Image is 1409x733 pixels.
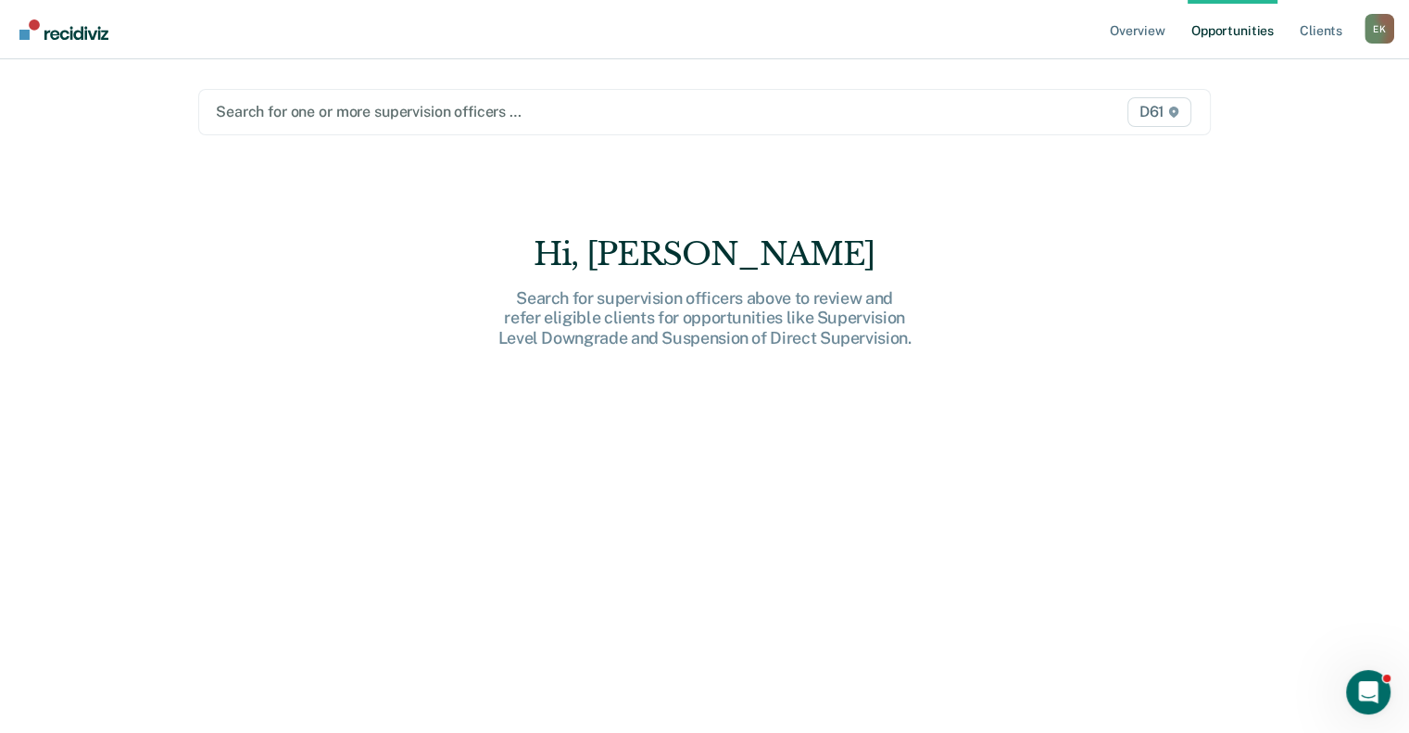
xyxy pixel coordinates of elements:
iframe: Intercom live chat [1346,670,1390,714]
div: Search for supervision officers above to review and refer eligible clients for opportunities like... [409,288,1001,348]
img: Recidiviz [19,19,108,40]
span: D61 [1127,97,1191,127]
div: E K [1365,14,1394,44]
div: Hi, [PERSON_NAME] [409,235,1001,273]
button: Profile dropdown button [1365,14,1394,44]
